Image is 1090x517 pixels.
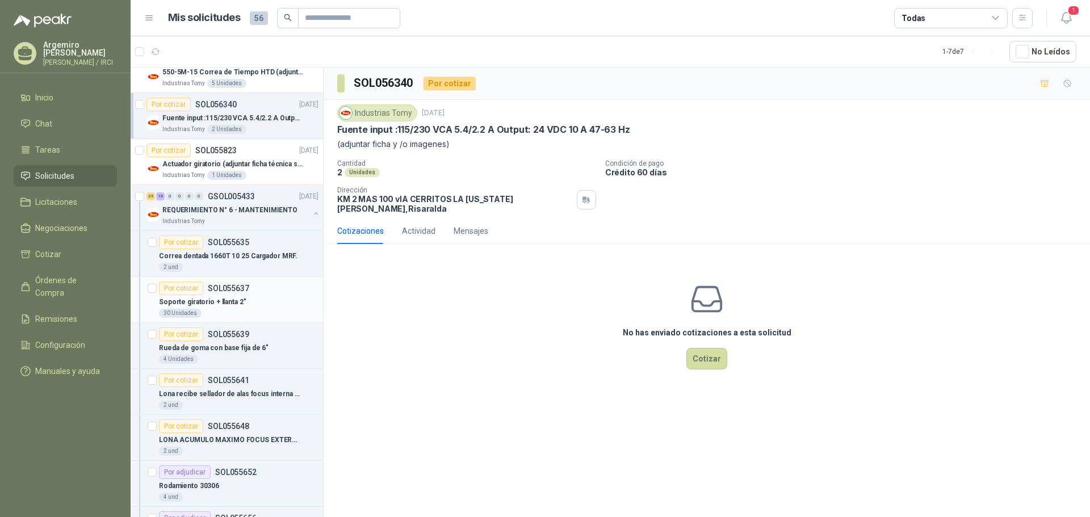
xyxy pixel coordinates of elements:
[686,348,727,369] button: Cotizar
[337,225,384,237] div: Cotizaciones
[162,67,304,78] p: 550-5M-15 Correa de Tiempo HTD (adjuntar ficha y /o imagenes)
[131,415,323,461] a: Por cotizarSOL055648LONA ACUMULO MAXIMO FOCUS EXTERNAS A Y B 3000MM LARGO * 150 MM ANCHO L12 und
[159,435,300,445] p: LONA ACUMULO MAXIMO FOCUS EXTERNAS A Y B 3000MM LARGO * 150 MM ANCHO L1
[208,376,249,384] p: SOL055641
[337,159,596,167] p: Cantidad
[424,77,476,90] div: Por cotizar
[14,308,117,330] a: Remisiones
[35,144,60,156] span: Tareas
[159,343,269,354] p: Rueda de goma con base fija de 6"
[159,401,183,410] div: 2 und
[299,99,318,110] p: [DATE]
[337,186,572,194] p: Dirección
[14,14,72,27] img: Logo peakr
[159,465,211,479] div: Por adjudicar
[339,107,352,119] img: Company Logo
[146,70,160,83] img: Company Logo
[14,165,117,187] a: Solicitudes
[162,217,205,226] p: Industrias Tomy
[337,167,342,177] p: 2
[14,360,117,382] a: Manuales y ayuda
[14,217,117,239] a: Negociaciones
[215,468,257,476] p: SOL055652
[208,192,255,200] p: GSOL005433
[162,205,297,216] p: REQUERIMIENTO N° 6 - MANTENIMIENTO
[156,192,165,200] div: 16
[159,327,203,341] div: Por cotizar
[354,74,414,92] h3: SOL056340
[299,145,318,156] p: [DATE]
[131,277,323,323] a: Por cotizarSOL055637Soporte giratorio + llanta 2"30 Unidades
[131,93,323,139] a: Por cotizarSOL056340[DATE] Company LogoFuente input :115/230 VCA 5.4/2.2 A Output: 24 VDC 10 A 47...
[131,323,323,369] a: Por cotizarSOL055639Rueda de goma con base fija de 6"4 Unidades
[35,313,77,325] span: Remisiones
[35,170,74,182] span: Solicitudes
[159,389,300,400] p: Lona recibe sellador de alas focus interna A1 (8330mm Largo * 322mm Ancho) L1
[1009,41,1076,62] button: No Leídos
[146,144,191,157] div: Por cotizar
[207,79,246,88] div: 5 Unidades
[185,192,194,200] div: 0
[14,334,117,356] a: Configuración
[623,326,791,339] h3: No has enviado cotizaciones a esta solicitud
[131,231,323,277] a: Por cotizarSOL055635Correa dentada 1660T 10 25 Cargador MRF.2 und
[159,309,202,318] div: 30 Unidades
[195,100,237,108] p: SOL056340
[208,330,249,338] p: SOL055639
[250,11,268,25] span: 56
[337,104,417,121] div: Industrias Tomy
[207,171,246,180] div: 1 Unidades
[159,447,183,456] div: 2 und
[14,270,117,304] a: Órdenes de Compra
[146,190,321,226] a: 35 16 0 0 0 0 GSOL005433[DATE] Company LogoREQUERIMIENTO N° 6 - MANTENIMIENTOIndustrias Tomy
[131,47,323,93] a: Por cotizarSOL056341[DATE] Company Logo550-5M-15 Correa de Tiempo HTD (adjuntar ficha y /o imagen...
[35,196,77,208] span: Licitaciones
[35,339,85,351] span: Configuración
[168,10,241,26] h1: Mis solicitudes
[35,365,100,377] span: Manuales y ayuda
[159,263,183,272] div: 2 und
[14,243,117,265] a: Cotizar
[207,125,246,134] div: 2 Unidades
[337,138,1076,150] p: (adjuntar ficha y /o imagenes)
[195,146,237,154] p: SOL055823
[605,167,1085,177] p: Crédito 60 días
[159,419,203,433] div: Por cotizar
[159,297,246,308] p: Soporte giratorio + llanta 2"
[195,192,203,200] div: 0
[159,236,203,249] div: Por cotizar
[35,117,52,130] span: Chat
[605,159,1085,167] p: Condición de pago
[162,171,205,180] p: Industrias Tomy
[159,481,219,491] p: Rodamiento 30306
[345,168,380,177] div: Unidades
[146,192,155,200] div: 35
[162,79,205,88] p: Industrias Tomy
[902,12,925,24] div: Todas
[162,125,205,134] p: Industrias Tomy
[43,41,117,57] p: Argemiro [PERSON_NAME]
[942,43,1000,61] div: 1 - 7 de 7
[159,493,183,502] div: 4 und
[284,14,292,22] span: search
[208,284,249,292] p: SOL055637
[208,238,249,246] p: SOL055635
[131,139,323,185] a: Por cotizarSOL055823[DATE] Company LogoActuador giratorio (adjuntar ficha técnica si es diferente...
[159,251,297,262] p: Correa dentada 1660T 10 25 Cargador MRF.
[35,222,87,234] span: Negociaciones
[337,124,630,136] p: Fuente input :115/230 VCA 5.4/2.2 A Output: 24 VDC 10 A 47-63 Hz
[159,355,198,364] div: 4 Unidades
[208,422,249,430] p: SOL055648
[35,248,61,260] span: Cotizar
[43,59,117,66] p: [PERSON_NAME] / IRCI
[175,192,184,200] div: 0
[14,87,117,108] a: Inicio
[146,208,160,221] img: Company Logo
[14,191,117,213] a: Licitaciones
[146,116,160,129] img: Company Logo
[1067,5,1080,16] span: 1
[162,113,304,124] p: Fuente input :115/230 VCA 5.4/2.2 A Output: 24 VDC 10 A 47-63 Hz
[14,113,117,134] a: Chat
[146,162,160,175] img: Company Logo
[35,91,53,104] span: Inicio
